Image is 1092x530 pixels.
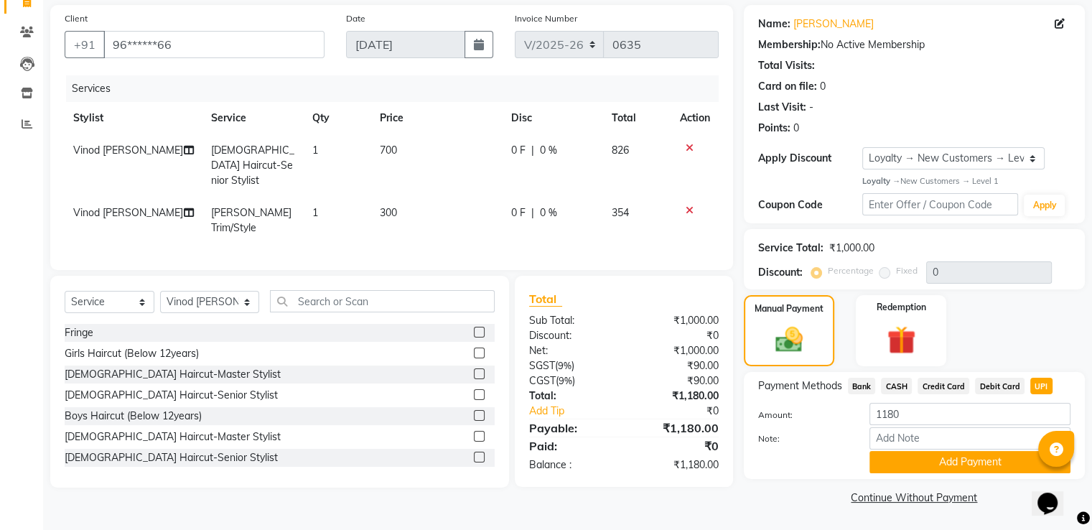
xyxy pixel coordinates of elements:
div: No Active Membership [758,37,1070,52]
label: Manual Payment [755,302,823,315]
div: 0 [820,79,826,94]
span: CASH [881,378,912,394]
div: ₹1,000.00 [624,343,729,358]
span: CGST [529,374,556,387]
div: Coupon Code [758,197,862,213]
span: 300 [380,206,397,219]
div: Card on file: [758,79,817,94]
div: ₹1,000.00 [624,313,729,328]
a: Add Tip [518,404,641,419]
a: [PERSON_NAME] [793,17,874,32]
th: Total [603,102,671,134]
div: Total: [518,389,624,404]
span: 0 F [511,143,526,158]
div: ( ) [518,358,624,373]
span: UPI [1030,378,1053,394]
div: ₹1,180.00 [624,419,729,437]
div: Paid: [518,437,624,455]
div: ₹90.00 [624,358,729,373]
div: Name: [758,17,790,32]
span: SGST [529,359,555,372]
th: Action [671,102,719,134]
div: Services [66,75,729,102]
span: 9% [558,360,571,371]
div: Points: [758,121,790,136]
span: Vinod [PERSON_NAME] [73,206,183,219]
div: Sub Total: [518,313,624,328]
div: [DEMOGRAPHIC_DATA] Haircut-Master Stylist [65,367,281,382]
iframe: chat widget [1032,473,1078,516]
div: ₹1,000.00 [829,241,874,256]
div: ₹1,180.00 [624,389,729,404]
input: Enter Offer / Coupon Code [862,193,1019,215]
img: _cash.svg [767,324,811,355]
th: Qty [304,102,371,134]
div: ₹0 [624,437,729,455]
div: Service Total: [758,241,823,256]
span: | [531,143,534,158]
input: Amount [869,403,1070,425]
span: [DEMOGRAPHIC_DATA] Haircut-Senior Stylist [211,144,294,187]
span: Credit Card [918,378,969,394]
div: Fringe [65,325,93,340]
button: Apply [1024,195,1065,216]
div: Membership: [758,37,821,52]
div: Net: [518,343,624,358]
img: _gift.svg [878,322,925,358]
div: Last Visit: [758,100,806,115]
div: ₹90.00 [624,373,729,389]
div: Girls Haircut (Below 12years) [65,346,199,361]
div: New Customers → Level 1 [862,175,1070,187]
div: [DEMOGRAPHIC_DATA] Haircut-Master Stylist [65,429,281,445]
div: Balance : [518,457,624,473]
a: Continue Without Payment [747,491,1082,506]
div: - [809,100,813,115]
div: Apply Discount [758,151,862,166]
div: Payable: [518,419,624,437]
span: Bank [848,378,876,394]
span: 826 [612,144,629,157]
div: [DEMOGRAPHIC_DATA] Haircut-Senior Stylist [65,450,278,465]
label: Redemption [877,301,926,314]
span: 1 [312,144,318,157]
div: ₹0 [641,404,729,419]
label: Invoice Number [515,12,577,25]
th: Service [202,102,304,134]
span: 9% [559,375,572,386]
div: ( ) [518,373,624,389]
div: ₹0 [624,328,729,343]
button: +91 [65,31,105,58]
span: 354 [612,206,629,219]
span: Debit Card [975,378,1025,394]
label: Fixed [896,264,918,277]
div: [DEMOGRAPHIC_DATA] Haircut-Senior Stylist [65,388,278,403]
input: Add Note [869,427,1070,450]
span: 0 F [511,205,526,220]
span: 0 % [540,205,557,220]
button: Add Payment [869,451,1070,473]
label: Note: [747,432,859,445]
div: Total Visits: [758,58,815,73]
span: | [531,205,534,220]
span: 700 [380,144,397,157]
input: Search or Scan [270,290,494,312]
span: Total [529,292,562,307]
div: 0 [793,121,799,136]
strong: Loyalty → [862,176,900,186]
label: Date [346,12,365,25]
th: Price [371,102,503,134]
span: Payment Methods [758,378,842,394]
div: Discount: [758,265,803,280]
th: Disc [503,102,603,134]
span: 0 % [540,143,557,158]
div: Boys Haircut (Below 12years) [65,409,202,424]
label: Client [65,12,88,25]
div: Discount: [518,328,624,343]
span: [PERSON_NAME] Trim/Style [211,206,291,234]
input: Search by Name/Mobile/Email/Code [103,31,325,58]
label: Percentage [828,264,874,277]
th: Stylist [65,102,202,134]
span: 1 [312,206,318,219]
div: ₹1,180.00 [624,457,729,473]
span: Vinod [PERSON_NAME] [73,144,183,157]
